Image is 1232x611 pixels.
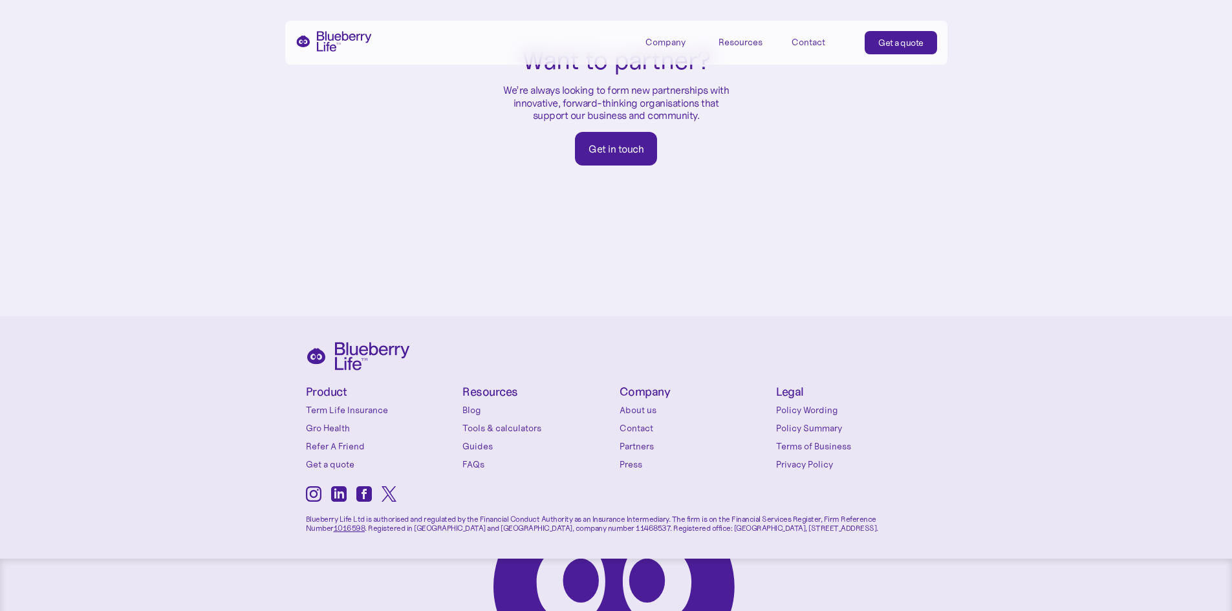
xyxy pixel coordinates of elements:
div: Resources [719,31,777,52]
a: home [296,31,372,52]
a: Refer A Friend [306,440,457,453]
div: Resources [719,37,762,48]
a: Tools & calculators [462,422,613,434]
a: Policy Wording [776,403,927,416]
a: 1016598 [334,523,365,533]
a: Get in touch [575,132,657,166]
p: Blueberry Life Ltd is authorised and regulated by the Financial Conduct Authority as an Insurance... [306,505,927,533]
a: Privacy Policy [776,458,927,471]
h4: Legal [776,386,927,398]
a: Press [620,458,770,471]
a: Contact [620,422,770,434]
a: Terms of Business [776,440,927,453]
a: Guides [462,440,613,453]
h4: Company [620,386,770,398]
a: Get a quote [306,458,457,471]
div: Company [645,37,686,48]
h2: Want to partner? [522,47,711,74]
a: Gro Health [306,422,457,434]
h4: Resources [462,386,613,398]
div: Get a quote [878,36,924,49]
a: Term Life Insurance [306,403,457,416]
p: We’re always looking to form new partnerships with innovative, forward-thinking organisations tha... [500,84,733,122]
div: Get in touch [589,142,643,155]
div: Company [645,31,704,52]
h4: Product [306,386,457,398]
a: Get a quote [865,31,937,54]
div: Contact [792,37,825,48]
a: Blog [462,403,613,416]
a: FAQs [462,458,613,471]
a: About us [620,403,770,416]
a: Policy Summary [776,422,927,434]
a: Contact [792,31,850,52]
a: Partners [620,440,770,453]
